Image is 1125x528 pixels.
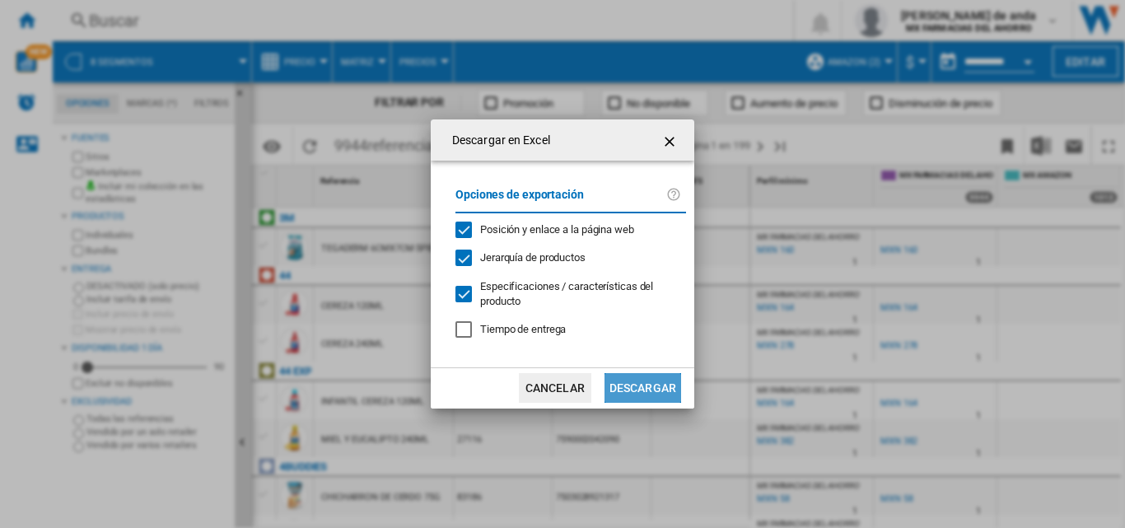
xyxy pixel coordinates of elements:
[455,222,673,237] md-checkbox: Posición y enlace a la página web
[480,280,653,307] span: Especificaciones / características del producto
[661,132,681,152] ng-md-icon: getI18NText('BUTTONS.CLOSE_DIALOG')
[655,124,688,157] button: getI18NText('BUTTONS.CLOSE_DIALOG')
[455,250,673,266] md-checkbox: Jerarquía de productos
[455,322,686,338] md-checkbox: Tiempo de entrega
[455,185,666,216] label: Opciones de exportación
[444,133,550,149] h4: Descargar en Excel
[480,279,673,309] div: Solo se aplica a la Visión Categoría
[480,223,634,236] span: Posición y enlace a la página web
[605,373,681,403] button: Descargar
[480,323,566,335] span: Tiempo de entrega
[519,373,591,403] button: Cancelar
[480,251,586,264] span: Jerarquía de productos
